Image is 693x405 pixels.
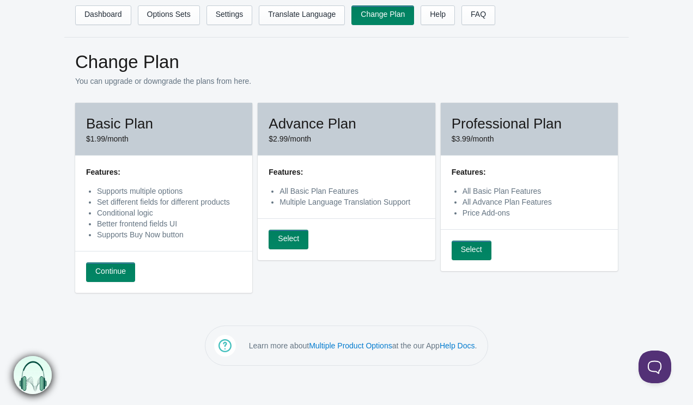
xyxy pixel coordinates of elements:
[86,168,120,176] strong: Features:
[452,241,491,260] a: Select
[309,341,392,350] a: Multiple Product Options
[269,114,424,133] h2: Advance Plan
[279,186,424,197] li: All Basic Plan Features
[138,5,200,25] a: Options Sets
[421,5,455,25] a: Help
[86,262,135,282] a: Continue
[75,51,618,73] h1: Change Plan
[97,186,241,197] li: Supports multiple options
[75,76,618,87] p: You can upgrade or downgrade the plans from here.
[97,218,241,229] li: Better frontend fields UI
[206,5,253,25] a: Settings
[440,341,475,350] a: Help Docs
[639,351,671,383] iframe: Toggle Customer Support
[461,5,495,25] a: FAQ
[97,229,241,240] li: Supports Buy Now button
[279,197,424,207] li: Multiple Language Translation Support
[12,356,51,395] img: bxm.png
[97,207,241,218] li: Conditional logic
[259,5,345,25] a: Translate Language
[269,168,303,176] strong: Features:
[452,168,486,176] strong: Features:
[269,134,311,143] span: $2.99/month
[463,207,607,218] li: Price Add-ons
[86,114,241,133] h2: Basic Plan
[269,230,308,249] a: Select
[75,5,131,25] a: Dashboard
[86,134,129,143] span: $1.99/month
[452,134,494,143] span: $3.99/month
[452,114,607,133] h2: Professional Plan
[463,186,607,197] li: All Basic Plan Features
[249,340,477,351] p: Learn more about at the our App .
[97,197,241,207] li: Set different fields for different products
[351,5,414,25] a: Change Plan
[463,197,607,207] li: All Advance Plan Features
